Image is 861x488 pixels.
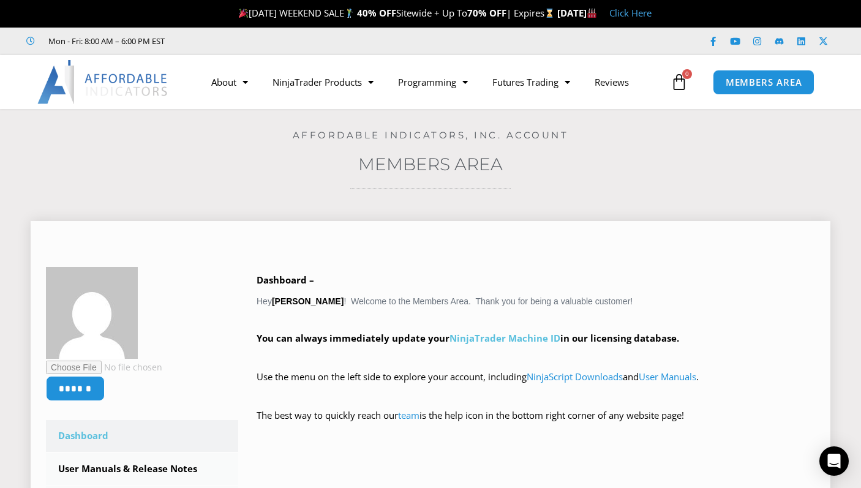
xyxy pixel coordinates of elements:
nav: Menu [199,68,667,96]
div: Hey ! Welcome to the Members Area. Thank you for being a valuable customer! [257,272,815,441]
strong: You can always immediately update your in our licensing database. [257,332,679,344]
img: 🏌️‍♂️ [345,9,354,18]
strong: 70% OFF [467,7,506,19]
a: User Manuals & Release Notes [46,453,238,485]
a: MEMBERS AREA [713,70,815,95]
strong: [PERSON_NAME] [272,296,344,306]
a: Futures Trading [480,68,582,96]
a: 0 [652,64,706,100]
span: 0 [682,69,692,79]
b: Dashboard – [257,274,314,286]
p: The best way to quickly reach our is the help icon in the bottom right corner of any website page! [257,407,815,441]
img: ⌛ [545,9,554,18]
img: ae673a56694acce98d24f8068bc06527e16a9535222351dbe6a257927180ce95 [46,267,138,359]
span: Mon - Fri: 8:00 AM – 6:00 PM EST [45,34,165,48]
span: [DATE] WEEKEND SALE Sitewide + Up To | Expires [236,7,557,19]
a: team [398,409,419,421]
img: 🎉 [239,9,248,18]
span: MEMBERS AREA [726,78,802,87]
a: Click Here [609,7,652,19]
img: 🏭 [587,9,596,18]
p: Use the menu on the left side to explore your account, including and . [257,369,815,403]
img: LogoAI | Affordable Indicators – NinjaTrader [37,60,169,104]
a: User Manuals [639,370,696,383]
a: NinjaTrader Machine ID [449,332,560,344]
a: Programming [386,68,480,96]
a: Members Area [358,154,503,175]
a: About [199,68,260,96]
a: Affordable Indicators, Inc. Account [293,129,569,141]
strong: 40% OFF [357,7,396,19]
iframe: Customer reviews powered by Trustpilot [182,35,366,47]
div: Open Intercom Messenger [819,446,849,476]
strong: [DATE] [557,7,597,19]
a: NinjaTrader Products [260,68,386,96]
a: Dashboard [46,420,238,452]
a: NinjaScript Downloads [527,370,623,383]
a: Reviews [582,68,641,96]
